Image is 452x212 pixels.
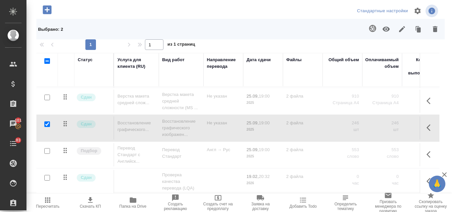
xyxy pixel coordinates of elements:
button: Скопировать ссылку на оценку заказа [409,193,452,212]
p: 2026 [247,180,280,187]
p: 25.09, [247,147,259,152]
button: Редактировать [394,21,410,38]
a: 83 [2,135,25,152]
p: шт [405,126,438,133]
button: Создать счет на предоплату [197,193,239,212]
p: 20:32 [259,174,270,179]
p: Сдан [81,94,92,101]
p: Сдан [81,121,92,127]
p: 0 [326,173,359,180]
button: Клонировать [410,21,427,38]
button: Показать кнопки [423,147,438,162]
p: 2 файла [286,120,319,126]
p: час [366,180,399,187]
p: 246 [326,120,359,126]
p: час [326,180,359,187]
p: 2 файла [286,173,319,180]
span: Создать рекламацию [158,202,193,211]
span: Папка на Drive [119,204,147,209]
p: Сдан [81,174,92,181]
p: 553 [366,147,399,153]
p: 910 [366,93,399,100]
p: 246 [366,120,399,126]
a: 101 [2,115,25,132]
p: Не указан [207,120,240,126]
p: шт [366,126,399,133]
button: Заявка на доставку [239,193,282,212]
p: Страница А4 [366,100,399,106]
p: 250 [405,147,438,153]
p: 553 [326,147,359,153]
p: 19:00 [259,120,270,125]
button: Пересчитать [26,193,69,212]
p: Англ → Рус [207,147,240,153]
p: Перевод Стандарт [162,147,200,160]
div: Дата сдачи [247,57,271,63]
p: слово [326,153,359,160]
button: Показать кнопки [423,173,438,189]
span: Пересчитать [36,204,60,209]
span: Заявка на доставку [243,202,278,211]
p: Подбор [81,148,97,154]
p: слово [366,153,399,160]
p: 2 файла [286,93,319,100]
button: Определить тематику [324,193,367,212]
div: Вид работ [162,57,185,63]
p: Верстка макета средней сложности (MS ... [162,91,200,111]
span: Определить тематику [328,202,363,211]
button: Скачать КП [69,193,112,212]
p: Страница А4 [326,100,359,106]
p: 2025 [247,153,280,160]
button: Добавить услугу [38,3,56,17]
p: Восстановление графического... [117,120,156,133]
p: Не указан [207,93,240,100]
div: Услуга для клиента (RU) [117,57,156,70]
div: Направление перевода [207,57,240,70]
span: Создать счет на предоплату [201,202,235,211]
span: Скачать КП [80,204,101,209]
button: Показать кнопки [423,120,438,136]
button: Учитывать [378,21,394,38]
div: Общий объем [329,57,359,63]
button: Добавить Todo [282,193,325,212]
p: 0 [366,173,399,180]
p: 19:00 [259,147,270,152]
p: 25.09, [247,94,259,99]
p: Перевод Стандарт с Английск... [117,145,156,165]
p: 12 [405,93,438,100]
p: 910 [326,93,359,100]
p: 25.09, [247,120,259,125]
p: Проверка качества перевода (LQA) [162,172,200,191]
div: Статус [78,57,93,63]
span: из 1 страниц [167,40,195,50]
p: 2 файла [286,147,319,153]
button: Папка на Drive [112,193,154,212]
span: Выбрано : 2 [38,27,63,32]
button: Создать проект в Smartcat [365,21,381,36]
span: 101 [11,117,26,124]
button: Призвать менеджера по развитию [367,193,410,212]
p: Верстка макета средней слож... [117,93,156,106]
div: Оплачиваемый объем [365,57,399,70]
span: 83 [12,137,24,144]
div: Кол-во ед. изм., выполняемое в час [405,57,438,83]
span: 🙏 [431,177,443,191]
p: 2025 [247,126,280,133]
p: 2025 [247,100,280,106]
button: Удалить [427,21,443,38]
p: шт [326,126,359,133]
button: Показать кнопки [423,93,438,109]
div: split button [355,6,410,16]
p: 19:00 [259,94,270,99]
p: страница [405,100,438,106]
p: 19.02, [247,174,259,179]
p: 5 [405,120,438,126]
p: слово [405,153,438,160]
button: 🙏 [429,176,445,192]
span: Добавить Todo [290,204,317,209]
button: Создать рекламацию [154,193,197,212]
p: Восстановление графического изображен... [162,118,200,138]
div: Файлы [286,57,301,63]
